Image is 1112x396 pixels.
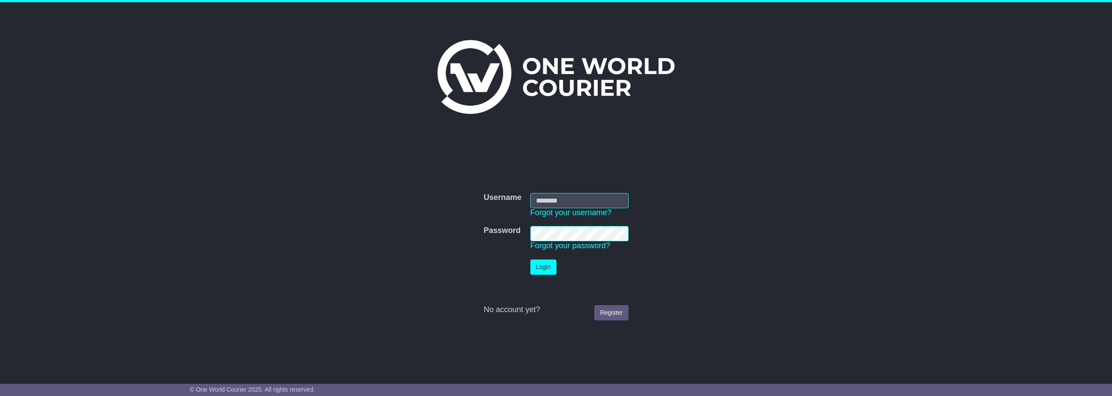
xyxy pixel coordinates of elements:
button: Login [530,260,556,275]
a: Register [594,305,628,320]
a: Forgot your password? [530,241,610,250]
a: Forgot your username? [530,208,612,217]
img: One World [437,40,675,114]
label: Username [483,193,521,203]
span: © One World Courier 2025. All rights reserved. [190,386,315,393]
label: Password [483,226,520,236]
div: No account yet? [483,305,628,315]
